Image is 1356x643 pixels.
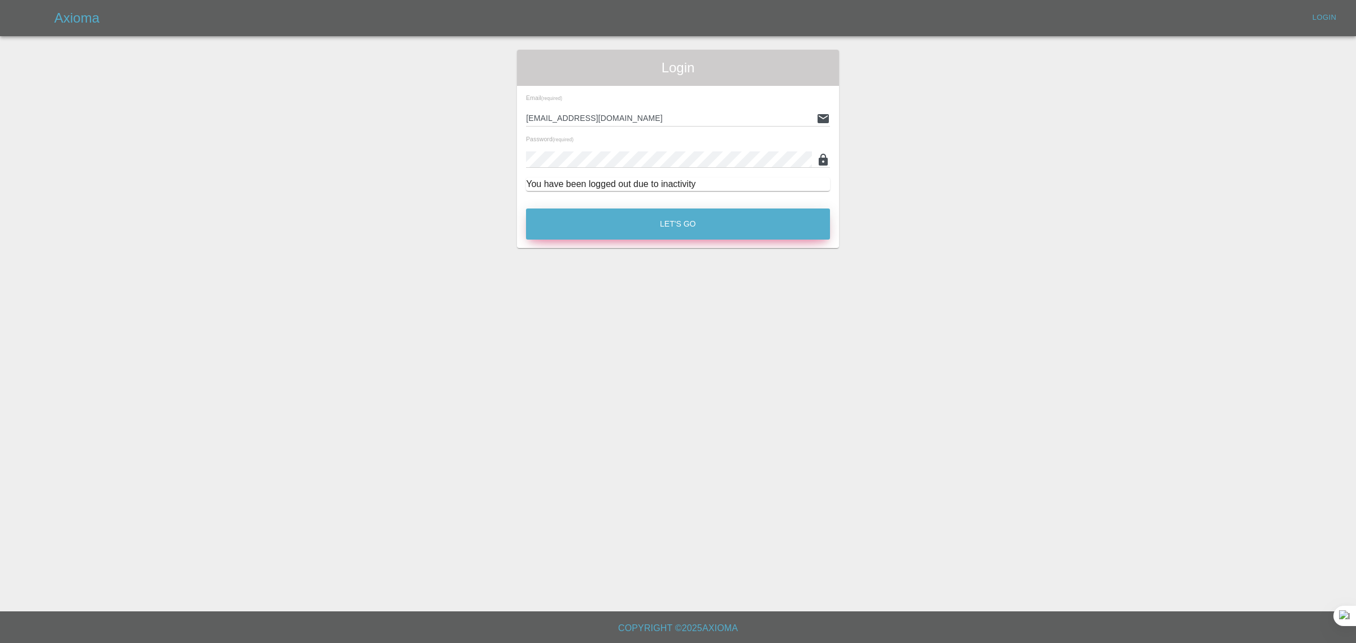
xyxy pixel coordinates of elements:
span: Password [526,136,573,142]
small: (required) [541,96,562,101]
div: You have been logged out due to inactivity [526,177,830,191]
button: Let's Go [526,208,830,240]
small: (required) [553,137,573,142]
h5: Axioma [54,9,99,27]
a: Login [1306,9,1342,27]
span: Email [526,94,562,101]
h6: Copyright © 2025 Axioma [9,620,1347,636]
span: Login [526,59,830,77]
